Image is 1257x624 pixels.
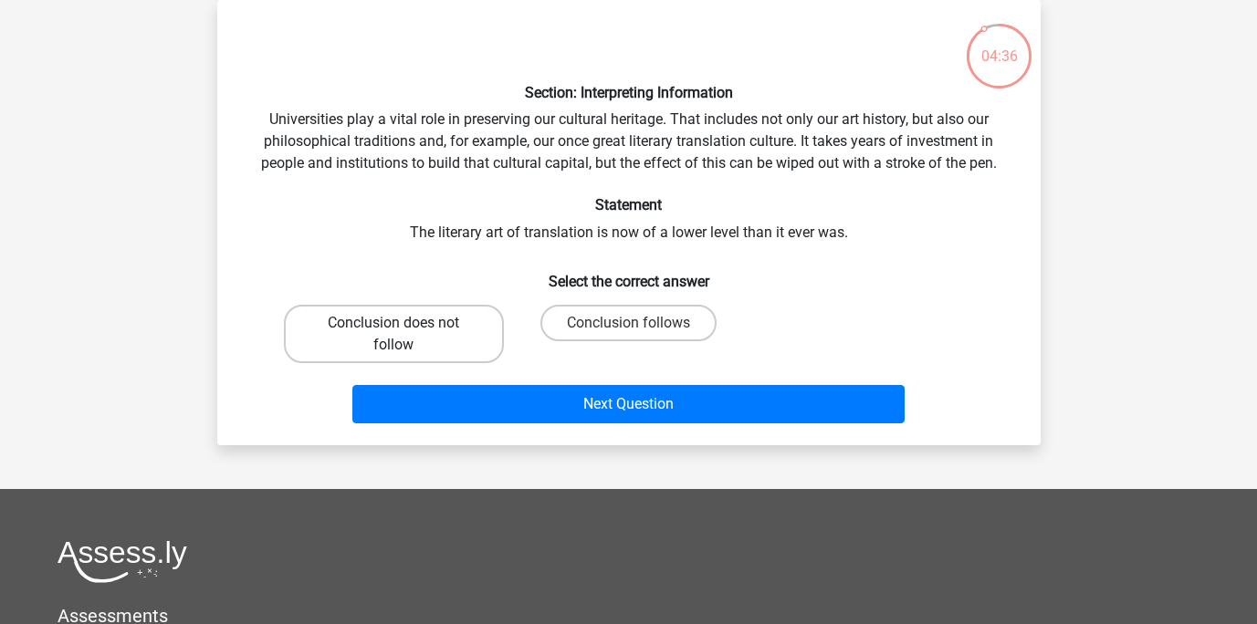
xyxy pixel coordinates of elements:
label: Conclusion does not follow [284,305,504,363]
h6: Select the correct answer [246,258,1011,290]
div: 04:36 [965,22,1033,68]
label: Conclusion follows [540,305,717,341]
img: Assessly logo [58,540,187,583]
h6: Section: Interpreting Information [246,84,1011,101]
div: Universities play a vital role in preserving our cultural heritage. That includes not only our ar... [225,15,1033,431]
h6: Statement [246,196,1011,213]
button: Next Question [352,385,905,423]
